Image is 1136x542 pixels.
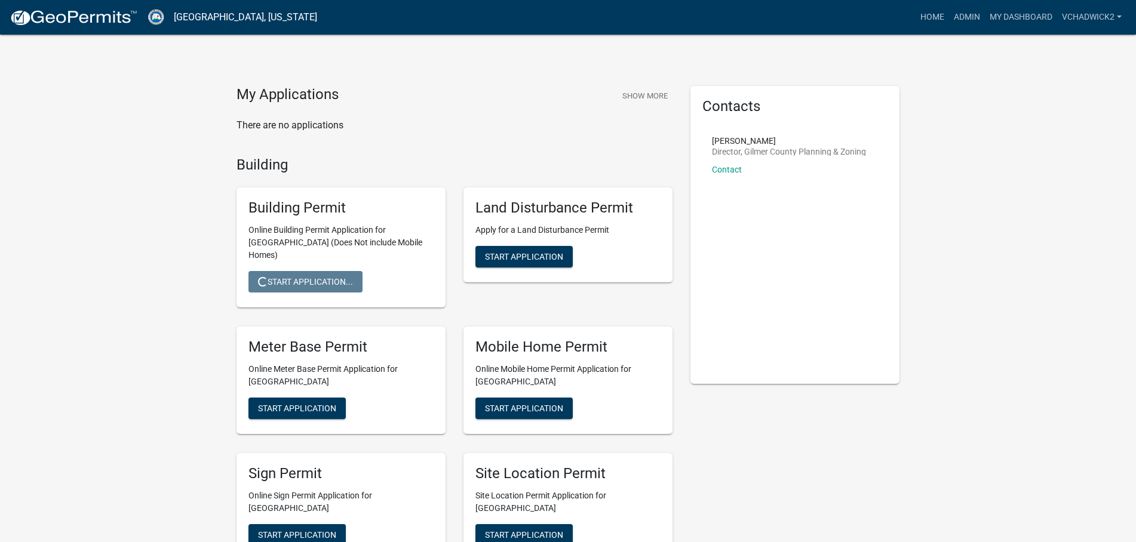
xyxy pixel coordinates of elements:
[712,137,866,145] p: [PERSON_NAME]
[475,398,573,419] button: Start Application
[475,465,661,482] h5: Site Location Permit
[237,156,673,174] h4: Building
[248,338,434,356] h5: Meter Base Permit
[248,271,363,292] button: Start Application...
[485,252,563,261] span: Start Application
[237,86,339,104] h4: My Applications
[258,403,336,412] span: Start Application
[916,6,949,29] a: Home
[949,6,985,29] a: Admin
[712,147,866,156] p: Director, Gilmer County Planning & Zoning
[248,363,434,388] p: Online Meter Base Permit Application for [GEOGRAPHIC_DATA]
[485,529,563,539] span: Start Application
[248,398,346,419] button: Start Application
[258,277,353,287] span: Start Application...
[248,465,434,482] h5: Sign Permit
[712,165,742,174] a: Contact
[248,199,434,217] h5: Building Permit
[475,246,573,267] button: Start Application
[475,199,661,217] h5: Land Disturbance Permit
[1057,6,1126,29] a: VChadwick2
[174,7,317,27] a: [GEOGRAPHIC_DATA], [US_STATE]
[618,86,673,106] button: Show More
[475,363,661,388] p: Online Mobile Home Permit Application for [GEOGRAPHIC_DATA]
[985,6,1057,29] a: My Dashboard
[237,118,673,133] p: There are no applications
[702,98,888,115] h5: Contacts
[475,224,661,236] p: Apply for a Land Disturbance Permit
[475,489,661,515] p: Site Location Permit Application for [GEOGRAPHIC_DATA]
[248,489,434,515] p: Online Sign Permit Application for [GEOGRAPHIC_DATA]
[258,529,336,539] span: Start Application
[475,338,661,356] h5: Mobile Home Permit
[147,9,164,25] img: Gilmer County, Georgia
[248,224,434,261] p: Online Building Permit Application for [GEOGRAPHIC_DATA] (Does Not include Mobile Homes)
[485,403,563,412] span: Start Application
